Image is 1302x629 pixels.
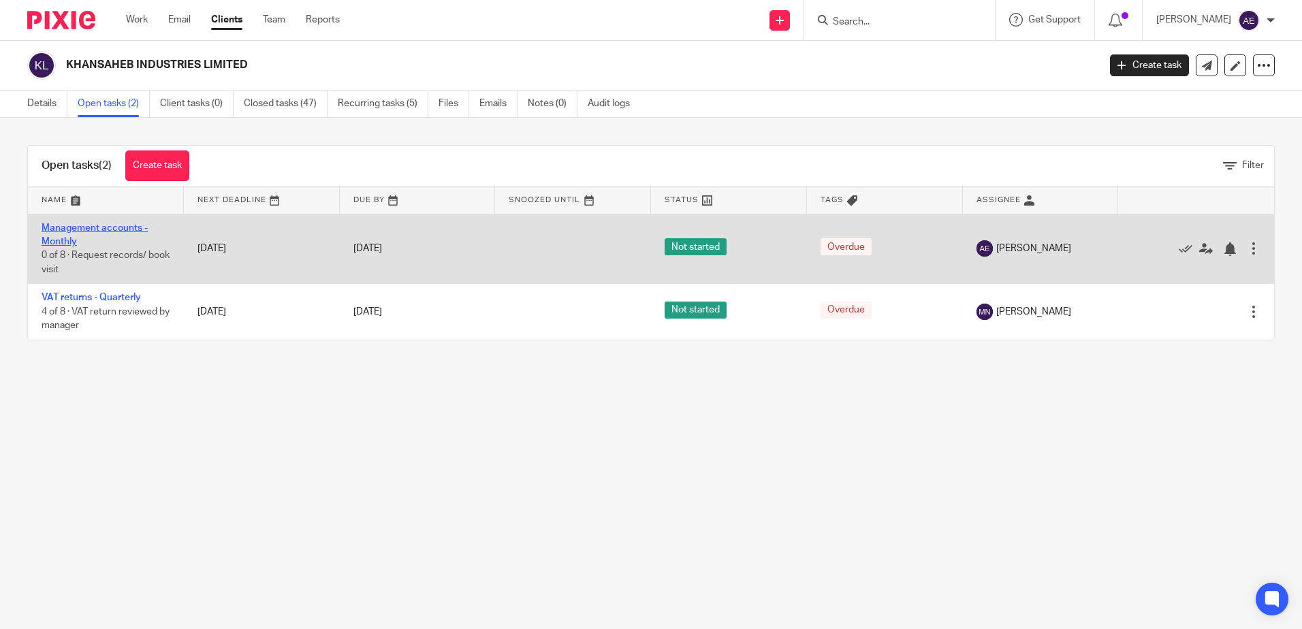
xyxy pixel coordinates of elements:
[78,91,150,117] a: Open tasks (2)
[211,13,242,27] a: Clients
[27,51,56,80] img: svg%3E
[1028,15,1081,25] span: Get Support
[996,242,1071,255] span: [PERSON_NAME]
[42,251,170,274] span: 0 of 8 · Request records/ book visit
[528,91,577,117] a: Notes (0)
[42,159,112,173] h1: Open tasks
[1110,54,1189,76] a: Create task
[42,223,148,246] a: Management accounts - Monthly
[27,91,67,117] a: Details
[184,214,340,284] td: [DATE]
[976,304,993,320] img: svg%3E
[125,150,189,181] a: Create task
[42,307,170,331] span: 4 of 8 · VAT return reviewed by manager
[509,196,580,204] span: Snoozed Until
[244,91,328,117] a: Closed tasks (47)
[1242,161,1264,170] span: Filter
[996,305,1071,319] span: [PERSON_NAME]
[1156,13,1231,27] p: [PERSON_NAME]
[168,13,191,27] a: Email
[1238,10,1260,31] img: svg%3E
[665,238,727,255] span: Not started
[42,293,141,302] a: VAT returns - Quarterly
[479,91,518,117] a: Emails
[338,91,428,117] a: Recurring tasks (5)
[263,13,285,27] a: Team
[160,91,234,117] a: Client tasks (0)
[306,13,340,27] a: Reports
[665,302,727,319] span: Not started
[1179,242,1199,255] a: Mark as done
[126,13,148,27] a: Work
[665,196,699,204] span: Status
[976,240,993,257] img: svg%3E
[184,284,340,340] td: [DATE]
[831,16,954,29] input: Search
[353,307,382,317] span: [DATE]
[821,302,872,319] span: Overdue
[821,238,872,255] span: Overdue
[353,244,382,253] span: [DATE]
[588,91,640,117] a: Audit logs
[27,11,95,29] img: Pixie
[99,160,112,171] span: (2)
[439,91,469,117] a: Files
[66,58,885,72] h2: KHANSAHEB INDUSTRIES LIMITED
[821,196,844,204] span: Tags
